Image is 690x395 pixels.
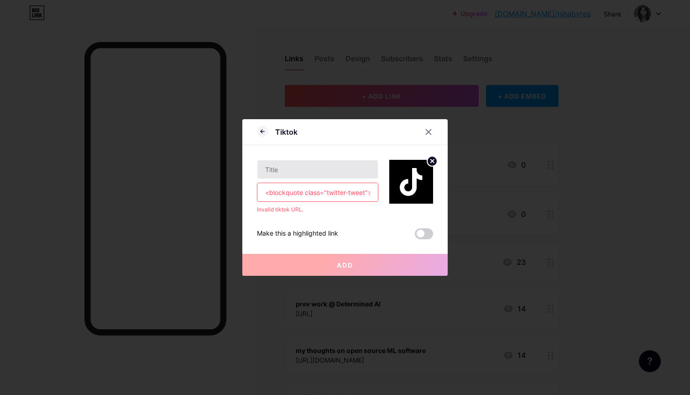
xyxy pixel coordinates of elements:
span: Add [337,261,353,269]
input: Title [257,160,378,179]
div: Tiktok [275,126,298,137]
img: link_thumbnail [389,160,433,204]
input: URL [257,183,378,201]
div: Invalid tiktok URL. [257,205,378,214]
button: Add [242,254,448,276]
div: Make this a highlighted link [257,228,338,239]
